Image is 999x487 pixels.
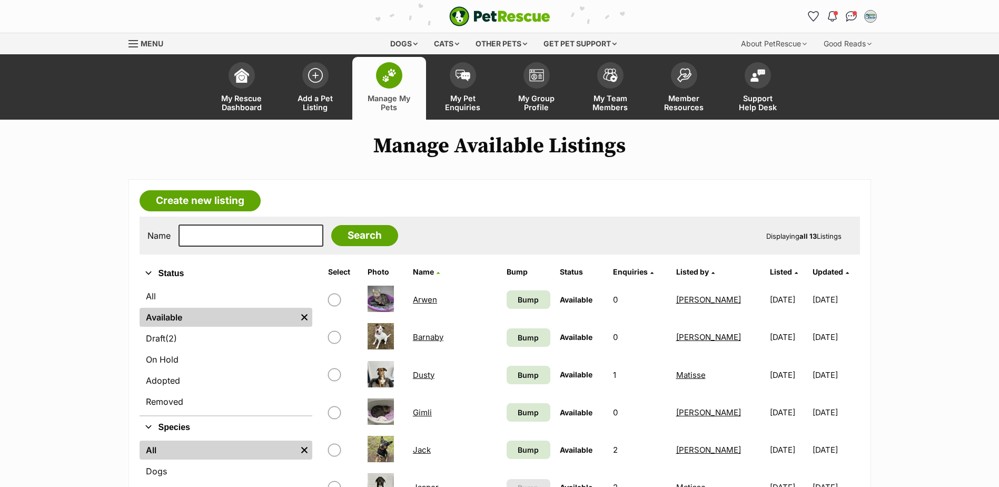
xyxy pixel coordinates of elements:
th: Status [556,264,608,280]
img: add-pet-listing-icon-0afa8454b4691262ce3f59096e99ab1cd57d4a30225e0717b998d2c9b9846f56.svg [308,68,323,83]
a: Bump [507,328,550,347]
a: Listed by [676,267,715,276]
span: Available [560,295,592,304]
span: Available [560,445,592,454]
div: Dogs [383,33,425,54]
td: [DATE] [813,357,858,393]
a: [PERSON_NAME] [676,332,741,342]
button: My account [862,8,879,25]
td: [DATE] [813,432,858,468]
a: [PERSON_NAME] [676,407,741,417]
a: Arwen [413,295,437,305]
a: Bump [507,366,550,384]
span: Available [560,333,592,342]
img: dashboard-icon-eb2f2d2d3e046f16d808141f083e7271f6b2e854fb5c12c21221c1fb7104beca.svg [234,68,249,83]
a: Draft [140,329,312,348]
label: Name [147,231,171,240]
div: Other pets [468,33,535,54]
a: Bump [507,403,550,422]
a: Jack [413,445,431,455]
a: Favourites [805,8,822,25]
button: Status [140,267,312,280]
span: Manage My Pets [365,94,413,112]
a: All [140,441,296,460]
a: Bump [507,290,550,309]
a: Manage My Pets [352,57,426,120]
span: translation missing: en.admin.listings.index.attributes.enquiries [613,267,648,276]
img: Matisse profile pic [865,11,876,22]
a: Dogs [140,462,312,481]
a: Member Resources [647,57,721,120]
td: 0 [609,319,671,355]
img: chat-41dd97257d64d25036548639549fe6c8038ab92f7586957e7f3b1b290dea8141.svg [846,11,857,22]
button: Notifications [824,8,841,25]
a: Adopted [140,371,312,390]
div: About PetRescue [734,33,814,54]
input: Search [331,225,398,246]
td: [DATE] [766,319,812,355]
span: Add a Pet Listing [292,94,339,112]
a: Menu [128,33,171,52]
td: [DATE] [813,394,858,431]
div: Good Reads [816,33,879,54]
img: group-profile-icon-3fa3cf56718a62981997c0bc7e787c4b2cf8bcc04b72c1350f741eb67cf2f40e.svg [529,69,544,82]
a: Create new listing [140,190,261,211]
span: Bump [518,444,539,455]
a: Remove filter [296,308,312,327]
td: 2 [609,432,671,468]
button: Species [140,421,312,434]
div: Cats [427,33,467,54]
a: Conversations [843,8,860,25]
span: Bump [518,369,539,381]
img: member-resources-icon-8e73f808a243e03378d46382f2149f9095a855e16c252ad45f914b54edf8863c.svg [677,68,691,82]
a: Name [413,267,440,276]
img: help-desk-icon-fdf02630f3aa405de69fd3d07c3f3aa587a6932b1a1747fa1d2bba05be0121f9.svg [750,69,765,82]
a: Listed [770,267,798,276]
a: Bump [507,441,550,459]
img: pet-enquiries-icon-7e3ad2cf08bfb03b45e93fb7055b45f3efa6380592205ae92323e6603595dc1f.svg [456,70,470,81]
span: Bump [518,332,539,343]
div: Get pet support [536,33,624,54]
span: Support Help Desk [734,94,782,112]
a: PetRescue [449,6,550,26]
td: [DATE] [766,394,812,431]
img: notifications-46538b983faf8c2785f20acdc204bb7945ddae34d4c08c2a6579f10ce5e182be.svg [828,11,836,22]
img: logo-e224e6f780fb5917bec1dbf3a21bbac754714ae5b6737aabdf751b685950b380.svg [449,6,550,26]
span: My Pet Enquiries [439,94,487,112]
a: Matisse [676,370,706,380]
span: Displaying Listings [766,232,842,240]
a: Remove filter [296,441,312,460]
span: (2) [165,332,177,345]
td: 0 [609,394,671,431]
span: Available [560,370,592,379]
td: [DATE] [766,357,812,393]
span: Available [560,408,592,417]
a: Barnaby [413,332,443,342]
th: Bump [502,264,555,280]
img: manage-my-pets-icon-02211641906a0b7f246fdf0571729dbe1e7629f14944591b6c1af311fb30b64b.svg [382,69,397,82]
th: Select [324,264,362,280]
th: Photo [363,264,408,280]
span: Listed [770,267,792,276]
a: Gimli [413,407,432,417]
span: Listed by [676,267,709,276]
span: Name [413,267,434,276]
a: Support Help Desk [721,57,795,120]
a: Removed [140,392,312,411]
a: My Team Members [573,57,647,120]
a: Available [140,308,296,327]
td: [DATE] [766,281,812,318]
strong: all 13 [799,232,817,240]
a: Add a Pet Listing [279,57,352,120]
span: My Rescue Dashboard [218,94,265,112]
a: Dusty [413,370,434,380]
a: My Group Profile [500,57,573,120]
img: team-members-icon-5396bd8760b3fe7c0b43da4ab00e1e3bb1a5d9ba89233759b79545d2d3fc5d0d.svg [603,69,618,82]
a: On Hold [140,350,312,369]
a: Enquiries [613,267,654,276]
a: Updated [813,267,849,276]
span: Bump [518,294,539,305]
span: Updated [813,267,843,276]
span: Bump [518,407,539,418]
div: Status [140,285,312,415]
